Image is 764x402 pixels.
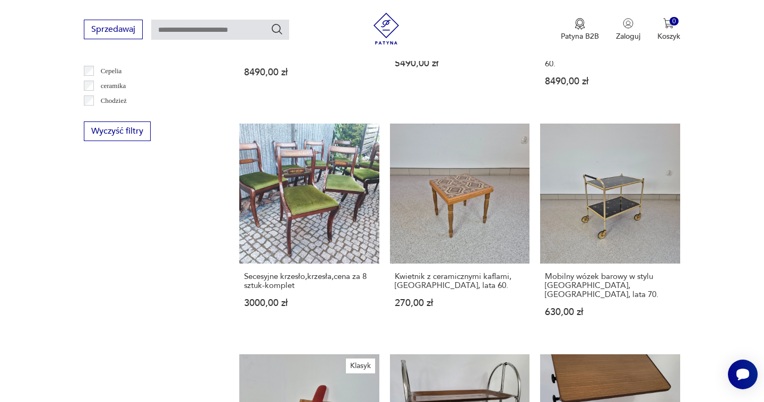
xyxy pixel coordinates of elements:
[244,68,374,77] p: 8490,00 zł
[370,13,402,45] img: Patyna - sklep z meblami i dekoracjami vintage
[616,18,640,41] button: Zaloguj
[395,272,525,290] h3: Kwietnik z ceramicznymi kaflami, [GEOGRAPHIC_DATA], lata 60.
[84,121,151,141] button: Wyczyść filtry
[623,18,633,29] img: Ikonka użytkownika
[101,65,122,77] p: Cepelia
[101,95,127,107] p: Chodzież
[244,272,374,290] h3: Secesyjne krzesło,krzesła,cena za 8 sztuk-komplet
[545,77,675,86] p: 8490,00 zł
[545,272,675,299] h3: Mobilny wózek barowy w stylu [GEOGRAPHIC_DATA], [GEOGRAPHIC_DATA], lata 70.
[101,80,126,92] p: ceramika
[239,124,379,337] a: Secesyjne krzesło,krzesła,cena za 8 sztuk-kompletSecesyjne krzesło,krzesła,cena za 8 sztuk-komple...
[663,18,674,29] img: Ikona koszyka
[101,110,126,121] p: Ćmielów
[728,360,758,389] iframe: Smartsupp widget button
[244,299,374,308] p: 3000,00 zł
[395,59,525,68] p: 5490,00 zł
[545,308,675,317] p: 630,00 zł
[657,31,680,41] p: Koszyk
[575,18,585,30] img: Ikona medalu
[561,18,599,41] a: Ikona medaluPatyna B2B
[670,17,679,26] div: 0
[271,23,283,36] button: Szukaj
[545,41,675,68] h3: Komoda, proj. [PERSON_NAME], G-Plan, [GEOGRAPHIC_DATA], lata 60.
[395,299,525,308] p: 270,00 zł
[616,31,640,41] p: Zaloguj
[84,27,143,34] a: Sprzedawaj
[84,20,143,39] button: Sprzedawaj
[390,124,529,337] a: Kwietnik z ceramicznymi kaflami, Niemcy, lata 60.Kwietnik z ceramicznymi kaflami, [GEOGRAPHIC_DAT...
[657,18,680,41] button: 0Koszyk
[561,18,599,41] button: Patyna B2B
[561,31,599,41] p: Patyna B2B
[540,124,680,337] a: Mobilny wózek barowy w stylu brussel, Niemcy, lata 70.Mobilny wózek barowy w stylu [GEOGRAPHIC_DA...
